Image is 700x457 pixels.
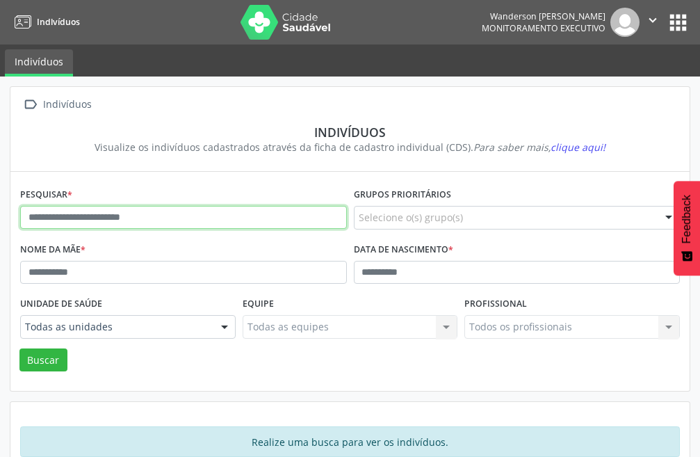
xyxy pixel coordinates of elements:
i: Para saber mais, [473,141,605,154]
span: Monitoramento Executivo [482,22,605,34]
img: img [610,8,640,37]
label: Nome da mãe [20,239,86,261]
a: Indivíduos [10,10,80,33]
button: Buscar [19,348,67,372]
span: clique aqui! [551,141,605,154]
label: Pesquisar [20,184,72,206]
i:  [645,13,660,28]
i:  [20,95,40,115]
button: Feedback - Mostrar pesquisa [674,181,700,275]
label: Data de nascimento [354,239,453,261]
a:  Indivíduos [20,95,94,115]
button:  [640,8,666,37]
div: Realize uma busca para ver os indivíduos. [20,426,680,457]
a: Indivíduos [5,49,73,77]
label: Grupos prioritários [354,184,451,206]
span: Selecione o(s) grupo(s) [359,210,463,225]
button: apps [666,10,690,35]
div: Indivíduos [40,95,94,115]
span: Feedback [681,195,693,243]
div: Wanderson [PERSON_NAME] [482,10,605,22]
label: Equipe [243,294,274,315]
label: Profissional [464,294,527,315]
span: Indivíduos [37,16,80,28]
div: Indivíduos [30,125,670,140]
span: Todas as unidades [25,320,207,334]
label: Unidade de saúde [20,294,102,315]
div: Visualize os indivíduos cadastrados através da ficha de cadastro individual (CDS). [30,140,670,154]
